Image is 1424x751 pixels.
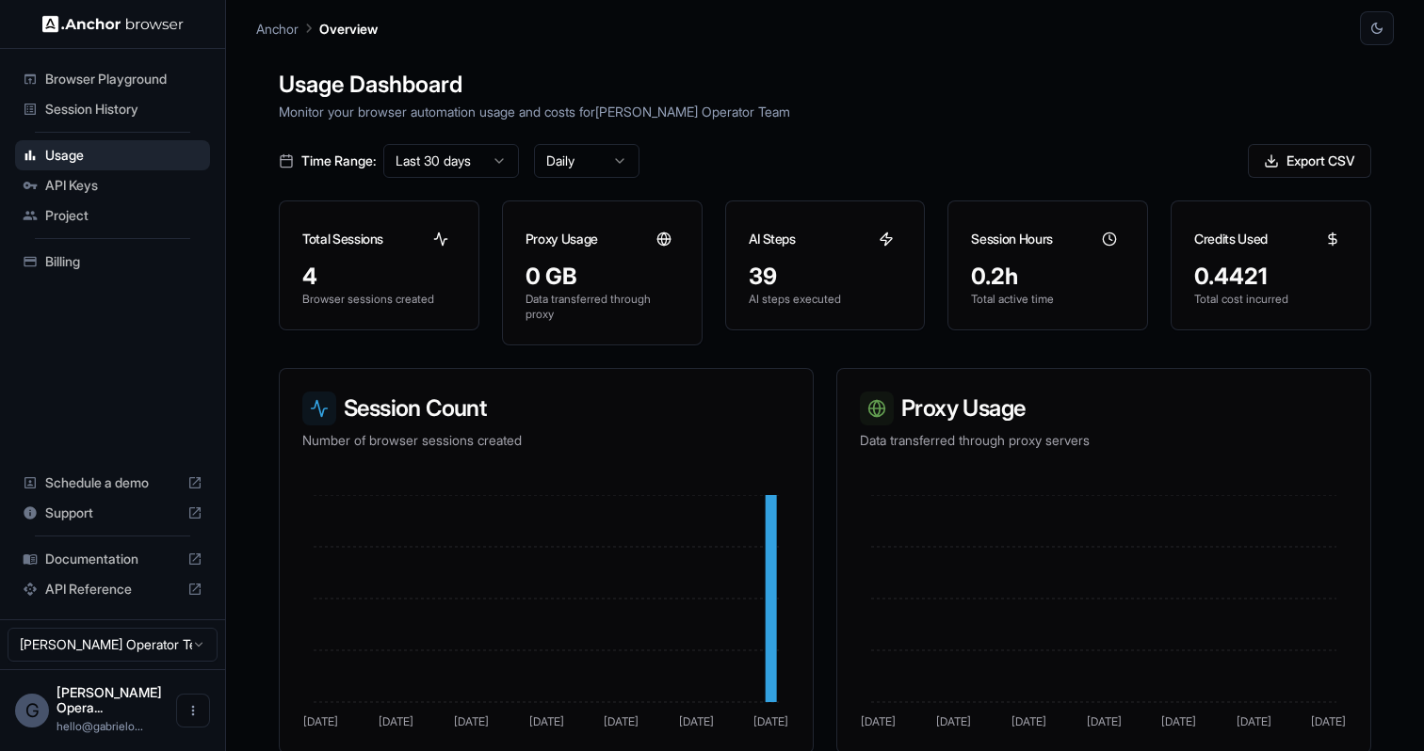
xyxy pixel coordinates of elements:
tspan: [DATE] [753,714,788,728]
p: Monitor your browser automation usage and costs for [PERSON_NAME] Operator Team [279,102,1371,121]
tspan: [DATE] [1011,714,1046,728]
div: Session History [15,94,210,124]
tspan: [DATE] [1311,714,1346,728]
tspan: [DATE] [861,714,896,728]
tspan: [DATE] [679,714,714,728]
span: Billing [45,252,202,271]
span: Browser Playground [45,70,202,88]
tspan: [DATE] [454,714,489,728]
p: AI steps executed [749,292,902,307]
p: Overview [319,19,378,39]
div: 0.4421 [1194,262,1348,292]
span: Session History [45,100,202,119]
img: Anchor Logo [42,15,184,33]
div: Browser Playground [15,64,210,94]
div: Support [15,498,210,528]
h3: AI Steps [749,230,796,248]
span: hello@gabrieloperator.com [57,719,143,733]
p: Browser sessions created [302,292,456,307]
tspan: [DATE] [1087,714,1122,728]
span: Gabriel Operator [57,684,162,715]
p: Number of browser sessions created [302,431,790,450]
div: Project [15,200,210,231]
div: Billing [15,247,210,277]
h3: Total Sessions [302,230,383,248]
tspan: [DATE] [379,714,413,728]
p: Anchor [256,19,299,39]
h3: Session Count [302,391,790,425]
p: Total cost incurred [1194,292,1348,307]
tspan: [DATE] [1161,714,1196,728]
div: API Keys [15,170,210,200]
span: Documentation [45,550,180,568]
tspan: [DATE] [529,714,564,728]
span: Support [45,503,180,522]
tspan: [DATE] [604,714,639,728]
div: Documentation [15,544,210,574]
span: Time Range: [301,152,376,170]
h3: Session Hours [971,230,1052,248]
span: Usage [45,146,202,165]
span: API Reference [45,580,180,599]
p: Data transferred through proxy [526,292,679,322]
h3: Proxy Usage [526,230,598,248]
tspan: [DATE] [936,714,971,728]
div: API Reference [15,574,210,604]
h3: Proxy Usage [860,391,1348,425]
h3: Credits Used [1194,230,1268,248]
span: Project [45,206,202,225]
span: Schedule a demo [45,473,180,492]
div: 0.2h [971,262,1125,292]
p: Total active time [971,292,1125,307]
div: Schedule a demo [15,468,210,498]
div: Usage [15,140,210,170]
tspan: [DATE] [303,714,338,728]
div: 0 GB [526,262,679,292]
div: 39 [749,262,902,292]
p: Data transferred through proxy servers [860,431,1348,450]
tspan: [DATE] [1237,714,1271,728]
nav: breadcrumb [256,18,378,39]
button: Export CSV [1248,144,1371,178]
div: G [15,694,49,727]
span: API Keys [45,176,202,195]
h1: Usage Dashboard [279,68,1371,102]
div: 4 [302,262,456,292]
button: Open menu [176,694,210,727]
